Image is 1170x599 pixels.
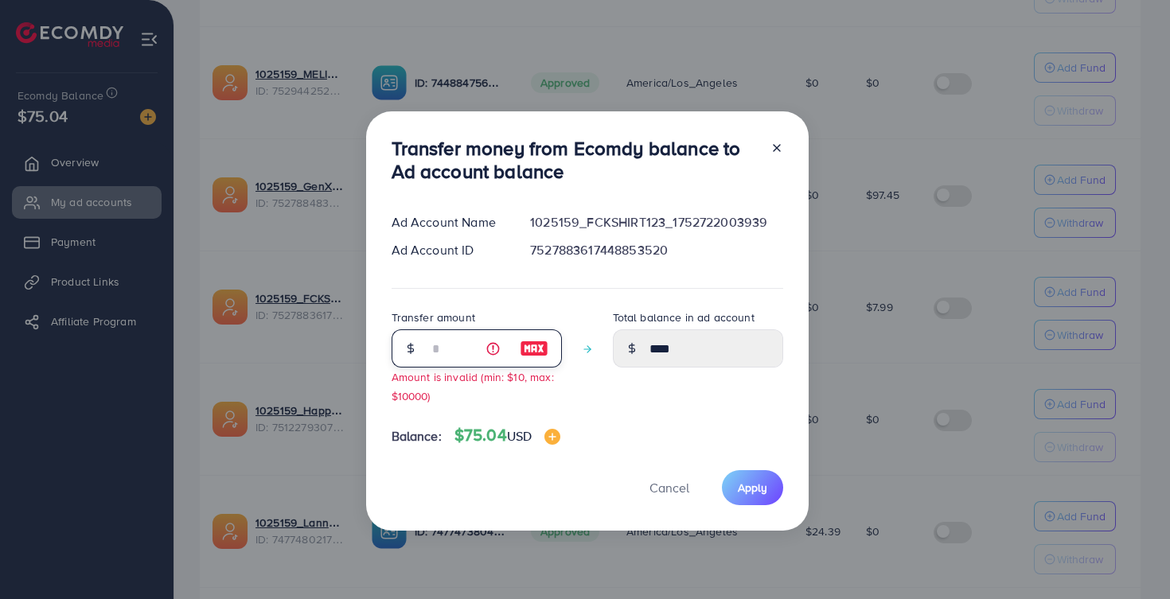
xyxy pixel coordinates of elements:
[544,429,560,445] img: image
[379,241,518,259] div: Ad Account ID
[392,309,475,325] label: Transfer amount
[630,470,709,504] button: Cancel
[649,479,689,496] span: Cancel
[507,427,532,445] span: USD
[392,427,442,445] span: Balance:
[392,369,554,403] small: Amount is invalid (min: $10, max: $10000)
[517,213,795,231] div: 1025159_FCKSHIRT123_1752722003939
[520,339,548,358] img: image
[722,470,783,504] button: Apply
[379,213,518,231] div: Ad Account Name
[454,426,560,445] h4: $75.04
[392,137,758,183] h3: Transfer money from Ecomdy balance to Ad account balance
[738,480,767,496] span: Apply
[1102,527,1158,587] iframe: Chat
[613,309,755,325] label: Total balance in ad account
[517,241,795,259] div: 7527883617448853520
